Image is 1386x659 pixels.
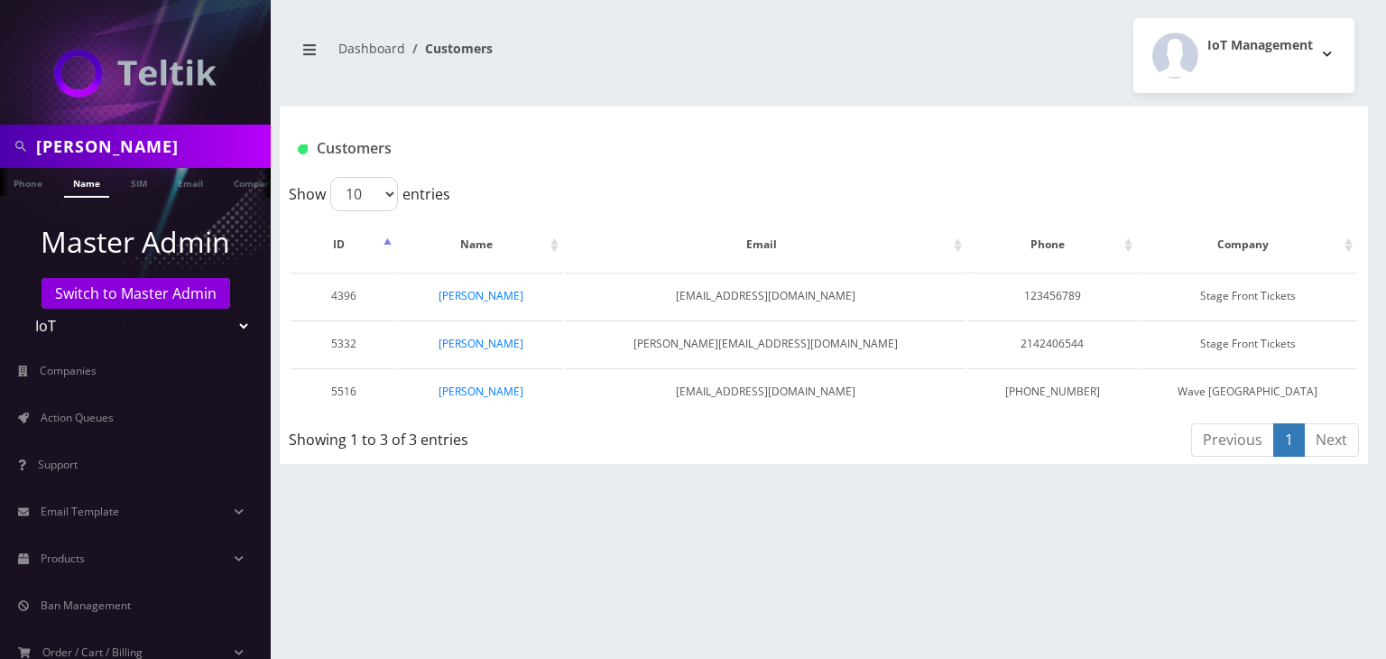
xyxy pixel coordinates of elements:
[54,49,217,97] img: IoT
[439,384,523,399] a: [PERSON_NAME]
[298,140,1170,157] h1: Customers
[291,218,396,271] th: ID: activate to sort column descending
[289,177,450,211] label: Show entries
[405,39,493,58] li: Customers
[1207,38,1313,53] h2: IoT Management
[225,168,285,196] a: Company
[41,598,131,613] span: Ban Management
[1139,218,1357,271] th: Company: activate to sort column ascending
[565,368,966,414] td: [EMAIL_ADDRESS][DOMAIN_NAME]
[398,218,563,271] th: Name: activate to sort column ascending
[40,363,97,378] span: Companies
[338,40,405,57] a: Dashboard
[1133,18,1354,93] button: IoT Management
[64,168,109,198] a: Name
[41,551,85,566] span: Products
[1191,423,1274,457] a: Previous
[291,273,396,319] td: 4396
[38,457,78,472] span: Support
[968,320,1136,367] td: 2142406544
[36,129,266,163] input: Search in Company
[293,30,810,81] nav: breadcrumb
[439,336,523,351] a: [PERSON_NAME]
[330,177,398,211] select: Showentries
[41,410,114,425] span: Action Queues
[968,218,1136,271] th: Phone: activate to sort column ascending
[1139,273,1357,319] td: Stage Front Tickets
[565,320,966,367] td: [PERSON_NAME][EMAIL_ADDRESS][DOMAIN_NAME]
[169,168,212,196] a: Email
[41,504,119,519] span: Email Template
[122,168,156,196] a: SIM
[5,168,51,196] a: Phone
[1139,320,1357,367] td: Stage Front Tickets
[1304,423,1359,457] a: Next
[291,368,396,414] td: 5516
[42,278,230,309] a: Switch to Master Admin
[1273,423,1305,457] a: 1
[289,422,721,450] div: Showing 1 to 3 of 3 entries
[291,320,396,367] td: 5332
[565,218,966,271] th: Email: activate to sort column ascending
[968,368,1136,414] td: [PHONE_NUMBER]
[439,288,523,303] a: [PERSON_NAME]
[565,273,966,319] td: [EMAIL_ADDRESS][DOMAIN_NAME]
[968,273,1136,319] td: 123456789
[1139,368,1357,414] td: Wave [GEOGRAPHIC_DATA]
